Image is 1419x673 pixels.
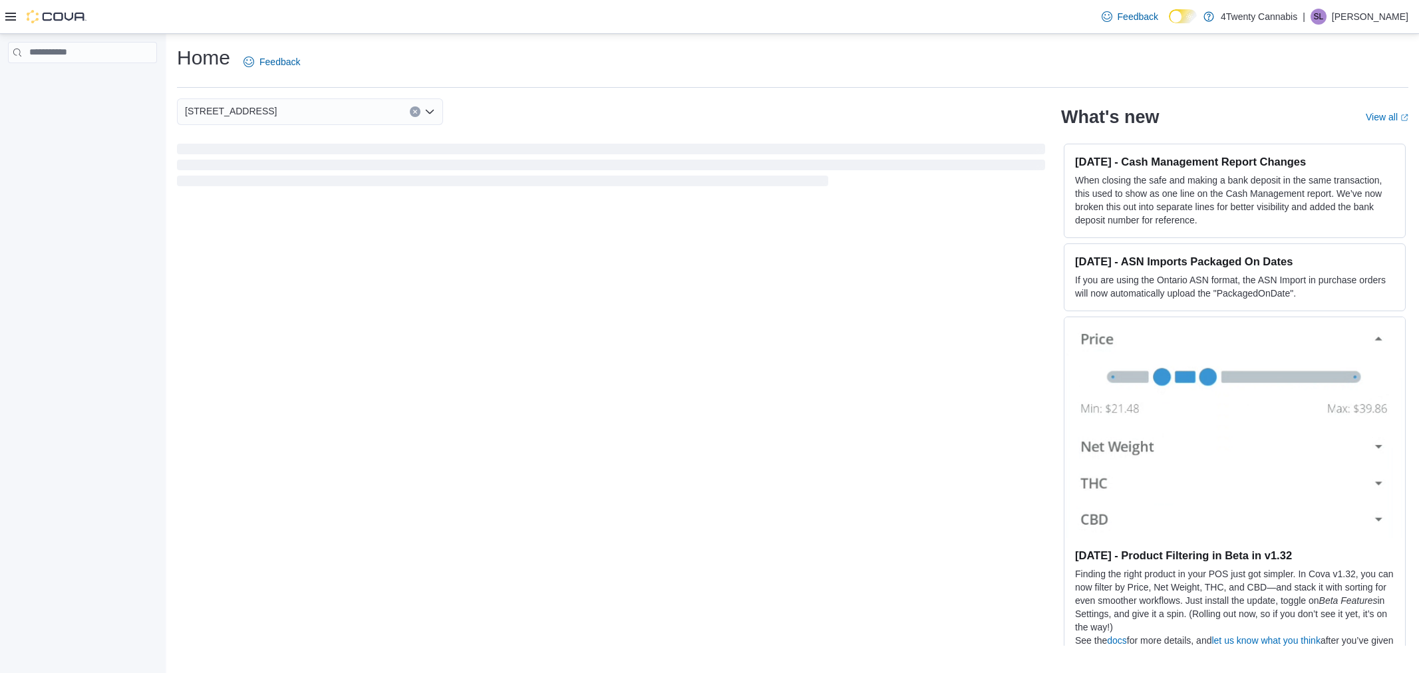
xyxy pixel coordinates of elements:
[1400,114,1408,122] svg: External link
[185,103,277,119] span: [STREET_ADDRESS]
[1075,567,1394,634] p: Finding the right product in your POS just got simpler. In Cova v1.32, you can now filter by Pric...
[1314,9,1324,25] span: SL
[1096,3,1164,30] a: Feedback
[1311,9,1327,25] div: Sheila Larson
[1075,255,1394,268] h3: [DATE] - ASN Imports Packaged On Dates
[1319,595,1378,606] em: Beta Features
[27,10,86,23] img: Cova
[1075,273,1394,300] p: If you are using the Ontario ASN format, the ASN Import in purchase orders will now automatically...
[177,45,230,71] h1: Home
[1211,635,1320,646] a: let us know what you think
[177,146,1045,189] span: Loading
[1221,9,1297,25] p: 4Twenty Cannabis
[1169,9,1197,23] input: Dark Mode
[1366,112,1408,122] a: View allExternal link
[1075,634,1394,660] p: See the for more details, and after you’ve given it a try.
[1169,23,1170,24] span: Dark Mode
[1075,155,1394,168] h3: [DATE] - Cash Management Report Changes
[1107,635,1127,646] a: docs
[259,55,300,68] span: Feedback
[424,106,435,117] button: Open list of options
[8,66,157,98] nav: Complex example
[1075,549,1394,562] h3: [DATE] - Product Filtering in Beta in v1.32
[410,106,420,117] button: Clear input
[1332,9,1408,25] p: [PERSON_NAME]
[1075,174,1394,227] p: When closing the safe and making a bank deposit in the same transaction, this used to show as one...
[1061,106,1159,128] h2: What's new
[1118,10,1158,23] span: Feedback
[238,49,305,75] a: Feedback
[1303,9,1305,25] p: |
